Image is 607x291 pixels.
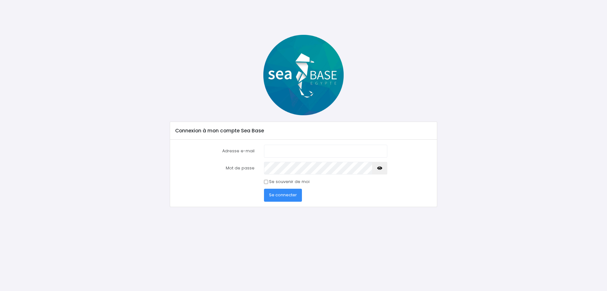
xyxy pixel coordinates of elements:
button: Se connecter [264,189,302,201]
label: Adresse e-mail [171,145,259,157]
div: Connexion à mon compte Sea Base [170,122,437,140]
label: Se souvenir de moi [269,179,310,185]
label: Mot de passe [171,162,259,174]
span: Se connecter [269,192,297,198]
